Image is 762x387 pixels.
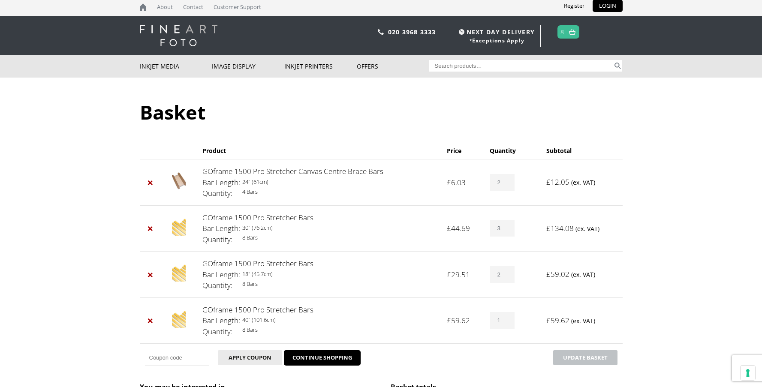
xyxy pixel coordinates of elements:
a: Inkjet Printers [284,55,357,78]
a: GOframe 1500 Pro Stretcher Bars [202,258,313,268]
span: £ [546,269,551,279]
a: GOframe 1500 Pro Stretcher Bars [202,305,313,315]
a: Offers [357,55,429,78]
span: NEXT DAY DELIVERY [457,27,535,37]
dt: Bar Length: [202,177,240,188]
span: £ [447,270,451,279]
p: 8 Bars [202,279,437,289]
dt: Quantity: [202,280,232,291]
bdi: 44.69 [447,223,470,233]
small: (ex. VAT) [575,225,599,233]
th: Product [197,142,442,159]
small: (ex. VAT) [571,178,595,186]
span: £ [447,177,451,187]
a: GOframe 1500 Pro Stretcher Canvas Centre Brace Bars [202,166,383,176]
small: (ex. VAT) [571,317,595,325]
p: 8 Bars [202,325,437,335]
bdi: 59.02 [546,269,569,279]
dt: Bar Length: [202,315,240,326]
input: Product quantity [490,220,515,237]
bdi: 59.62 [546,315,569,325]
dt: Quantity: [202,326,232,337]
bdi: 6.03 [447,177,466,187]
p: 18" (45.7cm) [202,269,437,279]
input: Product quantity [490,312,515,329]
a: Remove GOframe 1500 Pro Stretcher Bars from basket [145,223,156,234]
bdi: 29.51 [447,270,470,279]
th: Price [442,142,485,159]
button: Your consent preferences for tracking technologies [741,366,755,380]
img: phone.svg [378,29,384,35]
th: Subtotal [541,142,622,159]
a: Exceptions Apply [472,37,524,44]
input: Product quantity [490,266,515,283]
button: Apply coupon [218,350,282,365]
p: 30" (76.2cm) [202,223,437,233]
img: logo-white.svg [140,25,217,46]
img: time.svg [459,29,464,35]
bdi: 12.05 [546,177,569,187]
p: 40" (101.6cm) [202,315,437,325]
bdi: 59.62 [447,315,470,325]
input: Product quantity [490,174,515,191]
span: £ [447,223,451,233]
a: GOframe 1500 Pro Stretcher Bars [202,213,313,222]
p: 8 Bars [202,233,437,243]
small: (ex. VAT) [571,270,595,279]
button: Update basket [553,350,617,365]
dt: Quantity: [202,188,232,199]
span: £ [546,223,551,233]
a: Inkjet Media [140,55,212,78]
input: Coupon code [145,350,209,366]
img: GOframe 1500 Pro Stretcher Bars [172,311,186,328]
button: Search [613,60,623,72]
dt: Quantity: [202,234,232,245]
h1: Basket [140,99,623,125]
a: CONTINUE SHOPPING [284,350,361,366]
a: Remove GOframe 1500 Pro Stretcher Bars from basket [145,269,156,280]
img: GOframe 1500 Pro Stretcher Bars [172,264,186,282]
img: GOframe 1500 Pro Stretcher Canvas Centre Brace Bars [172,172,186,189]
dt: Bar Length: [202,223,240,234]
dt: Bar Length: [202,269,240,280]
img: basket.svg [569,29,575,35]
p: 24" (61cm) [202,177,437,187]
bdi: 134.08 [546,223,574,233]
th: Quantity [485,142,542,159]
input: Search products… [429,60,613,72]
a: 8 [560,26,564,38]
span: £ [546,177,551,187]
img: GOframe 1500 Pro Stretcher Bars [172,219,186,236]
a: Remove GOframe 1500 Pro Stretcher Canvas Centre Brace Bars from basket [145,177,156,188]
p: 4 Bars [202,187,437,197]
span: £ [447,315,451,325]
span: £ [546,315,551,325]
a: Remove GOframe 1500 Pro Stretcher Bars from basket [145,315,156,326]
a: Image Display [212,55,284,78]
a: 020 3968 3333 [388,28,436,36]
